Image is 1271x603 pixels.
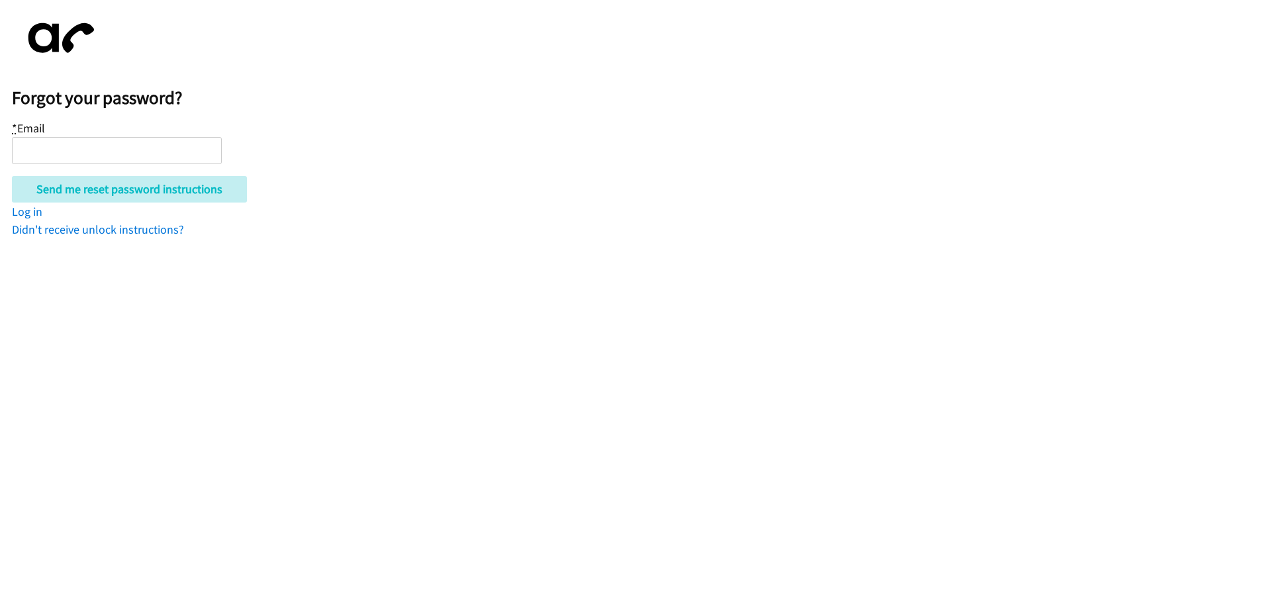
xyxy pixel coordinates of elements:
[12,120,17,136] abbr: required
[12,222,184,237] a: Didn't receive unlock instructions?
[12,87,1271,109] h2: Forgot your password?
[12,120,45,136] label: Email
[12,176,247,203] input: Send me reset password instructions
[12,12,105,64] img: aphone-8a226864a2ddd6a5e75d1ebefc011f4aa8f32683c2d82f3fb0802fe031f96514.svg
[12,204,42,219] a: Log in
